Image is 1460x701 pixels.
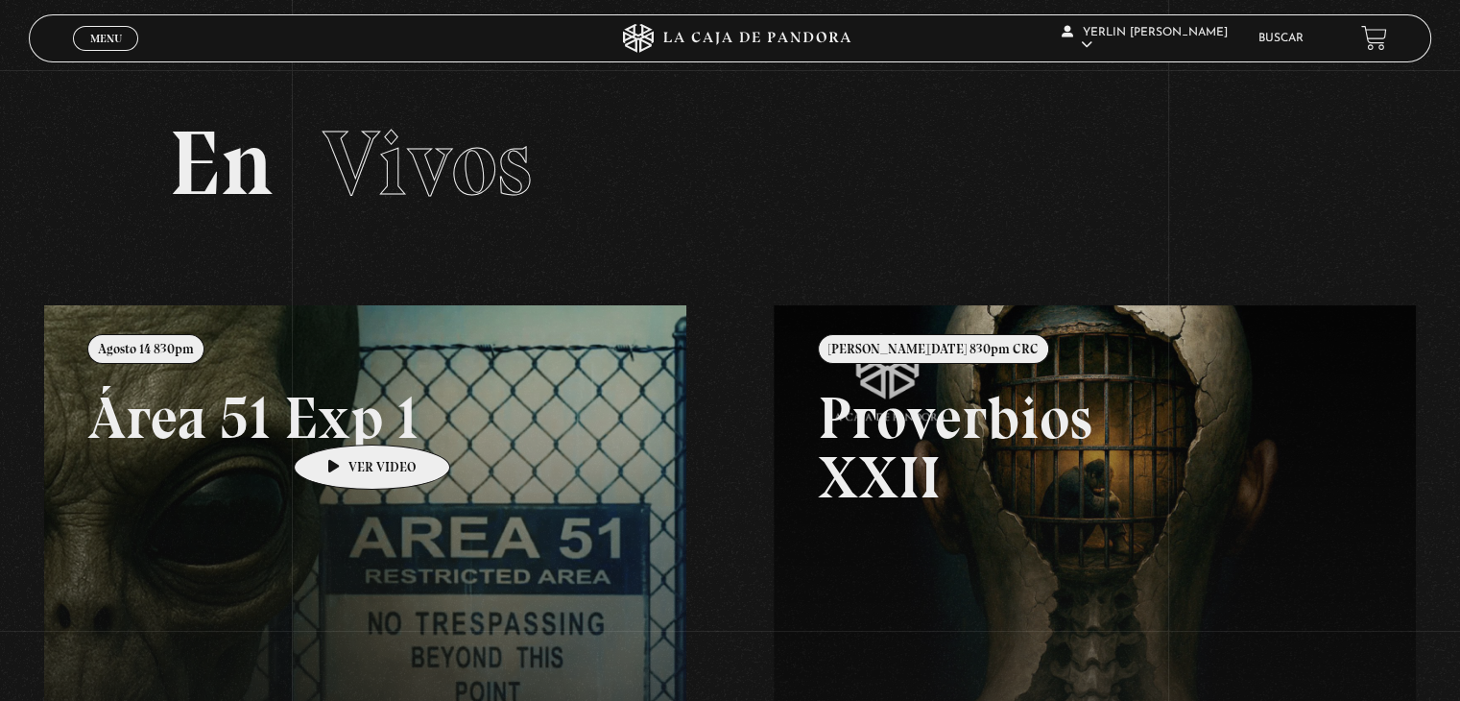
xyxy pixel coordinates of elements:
span: Cerrar [84,48,129,61]
h2: En [169,118,1290,209]
span: Yerlin [PERSON_NAME] [1062,27,1228,51]
span: Vivos [323,109,532,218]
a: Buscar [1258,33,1304,44]
span: Menu [90,33,122,44]
a: View your shopping cart [1361,25,1387,51]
